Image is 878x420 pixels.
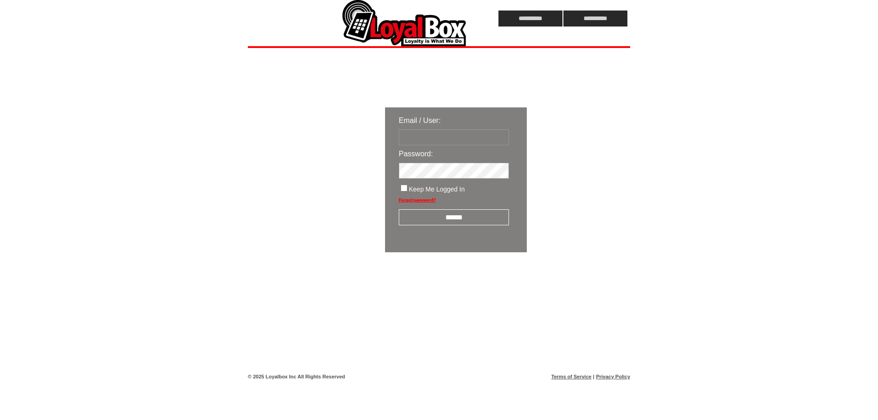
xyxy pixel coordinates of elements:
a: Privacy Policy [596,374,630,379]
a: Forgot password? [399,197,436,202]
span: Password: [399,150,433,158]
span: Email / User: [399,117,441,124]
img: transparent.png [553,275,599,287]
a: Terms of Service [551,374,592,379]
span: | [593,374,594,379]
span: Keep Me Logged In [409,186,465,193]
span: © 2025 Loyalbox Inc All Rights Reserved [248,374,345,379]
